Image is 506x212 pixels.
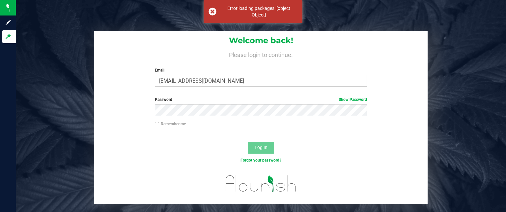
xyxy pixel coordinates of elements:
[5,19,12,26] inline-svg: Sign up
[155,122,159,127] input: Remember me
[219,170,303,197] img: flourish_logo.svg
[255,145,267,150] span: Log In
[155,97,172,102] span: Password
[5,33,12,40] inline-svg: Log in
[155,121,186,127] label: Remember me
[94,36,428,45] h1: Welcome back!
[155,67,367,73] label: Email
[339,97,367,102] a: Show Password
[240,158,281,163] a: Forgot your password?
[94,50,428,58] h4: Please login to continue.
[248,142,274,154] button: Log In
[220,5,297,18] div: Error loading packages: [object Object]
